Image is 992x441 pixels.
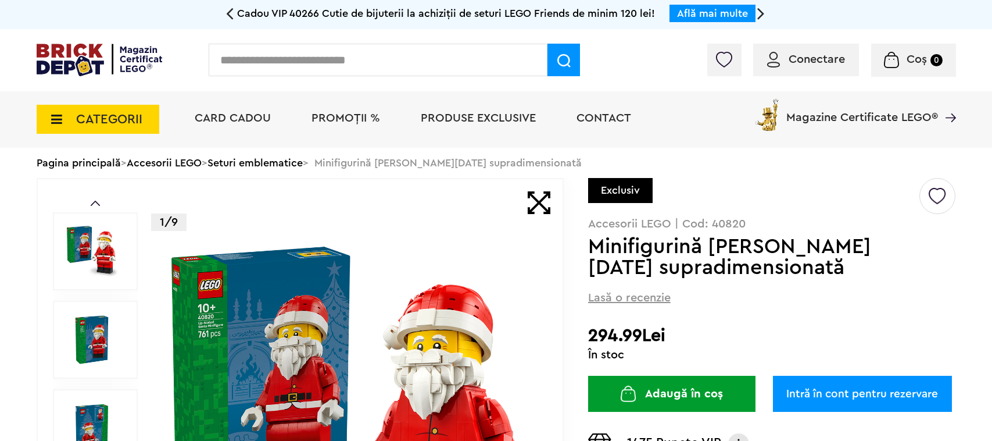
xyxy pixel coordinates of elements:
[37,148,956,178] div: > > > Minifigurină [PERSON_NAME][DATE] supradimensionată
[127,158,202,168] a: Accesorii LEGO
[66,225,118,278] img: Minifigurină Moș Crăciun supradimensionată
[421,112,536,124] a: Produse exclusive
[786,97,938,123] span: Magazine Certificate LEGO®
[767,54,845,65] a: Conectare
[37,158,121,168] a: Pagina principală
[930,54,943,66] small: 0
[789,54,845,65] span: Conectare
[588,376,755,412] button: Adaugă în coș
[576,112,631,124] a: Contact
[207,158,303,168] a: Seturi emblematice
[773,376,952,412] a: Intră în cont pentru rezervare
[66,314,118,366] img: Minifigurină Moș Crăciun supradimensionată
[588,218,956,230] p: Accesorii LEGO | Cod: 40820
[677,8,748,19] a: Află mai multe
[588,290,671,306] span: Lasă o recenzie
[588,236,918,278] h1: Minifigurină [PERSON_NAME][DATE] supradimensionată
[938,97,956,108] a: Magazine Certificate LEGO®
[76,113,142,126] span: CATEGORII
[237,8,655,19] span: Cadou VIP 40266 Cutie de bijuterii la achiziții de seturi LEGO Friends de minim 120 lei!
[907,54,927,65] span: Coș
[311,112,380,124] a: PROMOȚII %
[588,178,653,203] div: Exclusiv
[91,201,100,206] a: Prev
[588,349,956,361] div: În stoc
[151,214,187,231] p: 1/9
[195,112,271,124] a: Card Cadou
[588,325,956,346] h2: 294.99Lei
